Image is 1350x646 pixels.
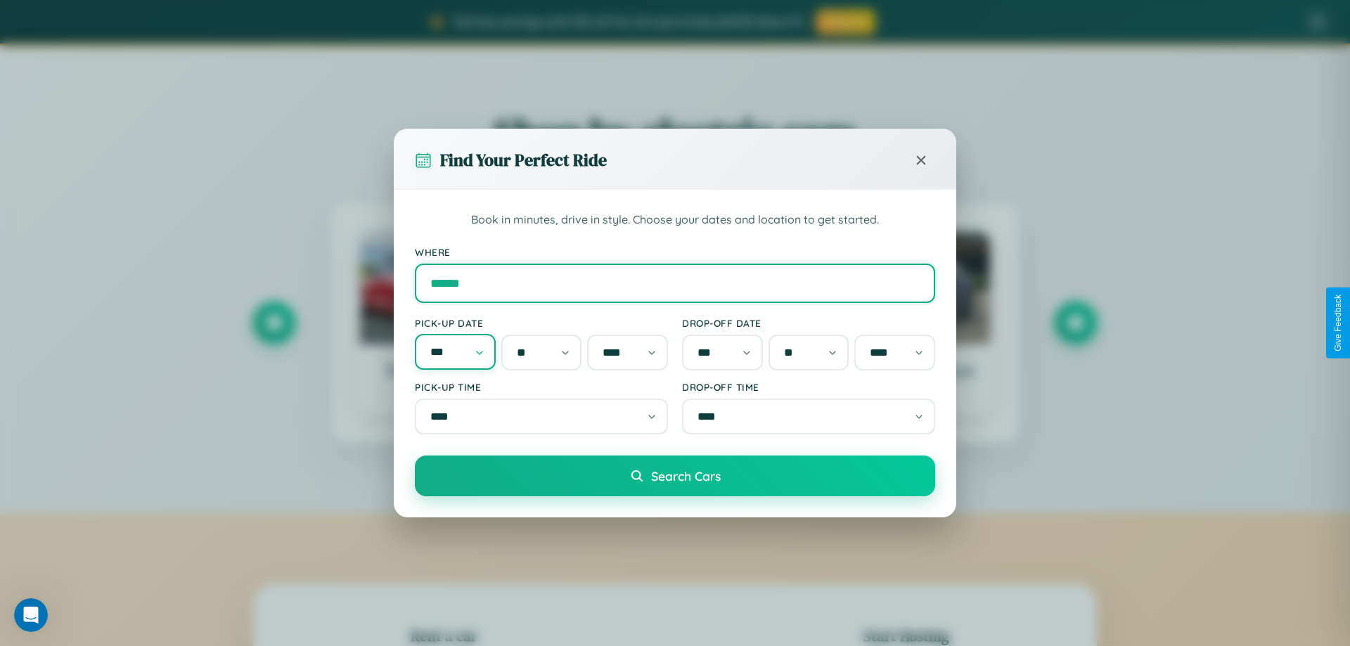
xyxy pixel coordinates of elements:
[415,211,935,229] p: Book in minutes, drive in style. Choose your dates and location to get started.
[415,456,935,496] button: Search Cars
[415,246,935,258] label: Where
[651,468,721,484] span: Search Cars
[415,317,668,329] label: Pick-up Date
[415,381,668,393] label: Pick-up Time
[440,148,607,172] h3: Find Your Perfect Ride
[682,381,935,393] label: Drop-off Time
[682,317,935,329] label: Drop-off Date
